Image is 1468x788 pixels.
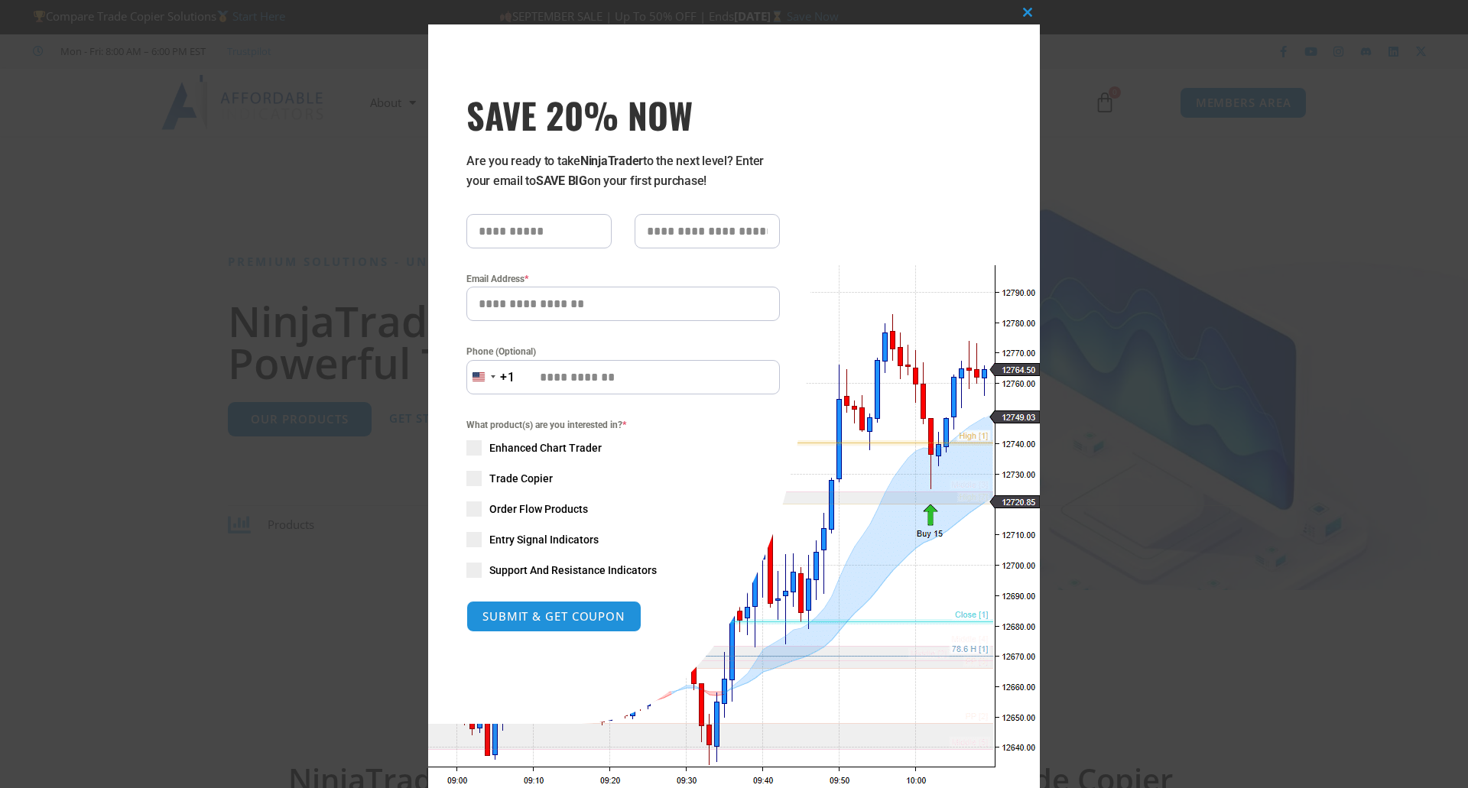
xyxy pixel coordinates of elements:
[489,563,657,578] span: Support And Resistance Indicators
[466,563,780,578] label: Support And Resistance Indicators
[466,360,515,394] button: Selected country
[466,532,780,547] label: Entry Signal Indicators
[489,471,553,486] span: Trade Copier
[489,532,599,547] span: Entry Signal Indicators
[489,501,588,517] span: Order Flow Products
[466,271,780,287] label: Email Address
[536,173,587,188] strong: SAVE BIG
[466,501,780,517] label: Order Flow Products
[500,368,515,388] div: +1
[466,93,780,136] h3: SAVE 20% NOW
[466,471,780,486] label: Trade Copier
[466,440,780,456] label: Enhanced Chart Trader
[466,151,780,191] p: Are you ready to take to the next level? Enter your email to on your first purchase!
[466,417,780,433] span: What product(s) are you interested in?
[489,440,602,456] span: Enhanced Chart Trader
[580,154,643,168] strong: NinjaTrader
[466,601,641,632] button: SUBMIT & GET COUPON
[466,344,780,359] label: Phone (Optional)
